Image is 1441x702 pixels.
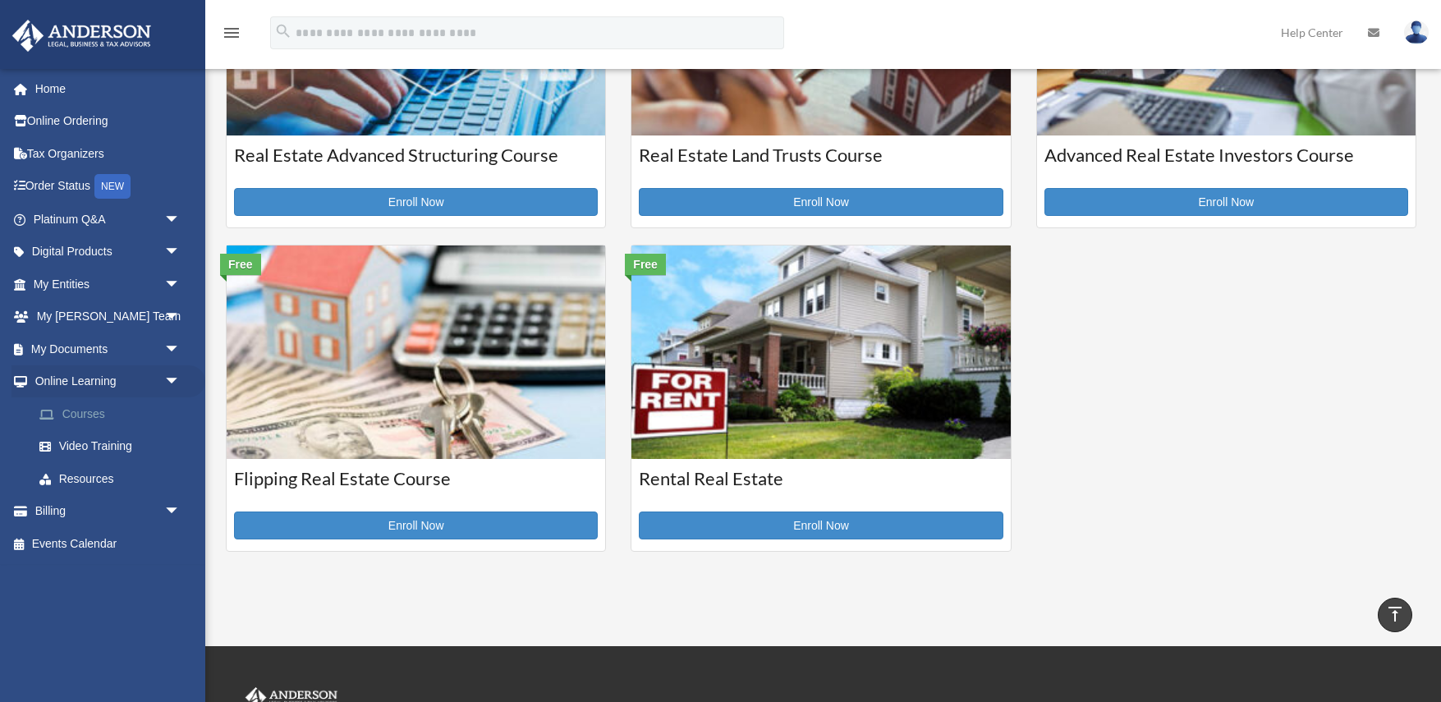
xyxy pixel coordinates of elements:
a: menu [222,29,241,43]
a: vertical_align_top [1378,598,1412,632]
a: Courses [23,397,205,430]
a: My Entitiesarrow_drop_down [11,268,205,301]
span: arrow_drop_down [164,301,197,334]
a: Home [11,72,205,105]
i: search [274,22,292,40]
span: arrow_drop_down [164,495,197,529]
a: My [PERSON_NAME] Teamarrow_drop_down [11,301,205,333]
a: Digital Productsarrow_drop_down [11,236,205,268]
div: Free [220,254,261,275]
h3: Flipping Real Estate Course [234,466,598,507]
a: Tax Organizers [11,137,205,170]
a: Online Learningarrow_drop_down [11,365,205,398]
a: Enroll Now [1044,188,1408,216]
a: Enroll Now [639,188,1003,216]
a: Online Ordering [11,105,205,138]
span: arrow_drop_down [164,365,197,399]
a: Enroll Now [234,188,598,216]
a: My Documentsarrow_drop_down [11,333,205,365]
a: Enroll Now [234,512,598,539]
h3: Rental Real Estate [639,466,1003,507]
span: arrow_drop_down [164,236,197,269]
div: NEW [94,174,131,199]
h3: Real Estate Advanced Structuring Course [234,143,598,184]
span: arrow_drop_down [164,203,197,236]
a: Platinum Q&Aarrow_drop_down [11,203,205,236]
span: arrow_drop_down [164,333,197,366]
img: User Pic [1404,21,1429,44]
span: arrow_drop_down [164,268,197,301]
a: Video Training [23,430,205,463]
i: vertical_align_top [1385,604,1405,624]
a: Billingarrow_drop_down [11,495,205,528]
a: Resources [23,462,205,495]
img: Anderson Advisors Platinum Portal [7,20,156,52]
a: Events Calendar [11,527,205,560]
h3: Real Estate Land Trusts Course [639,143,1003,184]
a: Enroll Now [639,512,1003,539]
div: Free [625,254,666,275]
h3: Advanced Real Estate Investors Course [1044,143,1408,184]
i: menu [222,23,241,43]
a: Order StatusNEW [11,170,205,204]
